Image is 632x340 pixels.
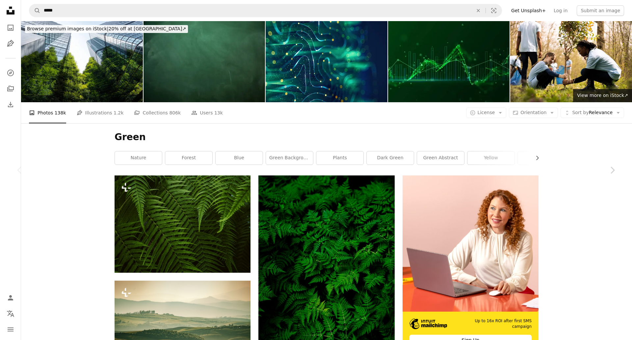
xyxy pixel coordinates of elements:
[4,66,17,79] a: Explore
[165,151,212,165] a: forest
[169,109,181,116] span: 806k
[258,275,394,281] a: photo of green fern plant
[467,151,514,165] a: yellow
[115,323,250,328] a: a view of rolling hills with trees in the foreground
[216,151,263,165] a: blue
[510,21,632,102] img: Two diverse activists working together to plant more trees and greenery
[29,4,502,17] form: Find visuals sitewide
[577,5,624,16] button: Submit an image
[367,151,414,165] a: dark green
[266,21,387,102] img: Technology Background with Flowing Lines and Light Particles
[471,4,486,17] button: Clear
[509,108,558,118] button: Orientation
[561,108,624,118] button: Sort byRelevance
[520,110,546,115] span: Orientation
[191,102,223,123] a: Users 13k
[486,4,502,17] button: Visual search
[457,318,532,329] span: Up to 16x ROI after first SMS campaign
[144,21,265,102] img: Chalboard
[4,291,17,304] a: Log in / Sign up
[115,151,162,165] a: nature
[115,131,539,143] h1: Green
[466,108,507,118] button: License
[572,110,589,115] span: Sort by
[266,151,313,165] a: green background
[4,21,17,34] a: Photos
[572,109,613,116] span: Relevance
[115,175,250,272] img: a close up of a green plant with lots of leaves
[316,151,363,165] a: plants
[21,21,192,37] a: Browse premium images on iStock|20% off at [GEOGRAPHIC_DATA]↗
[478,110,495,115] span: License
[21,21,143,102] img: Green building concept
[507,5,550,16] a: Get Unsplash+
[29,4,40,17] button: Search Unsplash
[4,98,17,111] a: Download History
[4,307,17,320] button: Language
[388,21,510,102] img: 4k Loop financial chart background
[577,93,628,98] span: View more on iStock ↗
[531,151,539,165] button: scroll list to the right
[27,26,186,31] span: 20% off at [GEOGRAPHIC_DATA] ↗
[4,323,17,336] button: Menu
[27,26,108,31] span: Browse premium images on iStock |
[4,37,17,50] a: Illustrations
[115,221,250,227] a: a close up of a green plant with lots of leaves
[214,109,223,116] span: 13k
[550,5,571,16] a: Log in
[4,82,17,95] a: Collections
[518,151,565,165] a: plant
[403,175,539,312] img: file-1722962837469-d5d3a3dee0c7image
[573,89,632,102] a: View more on iStock↗
[134,102,181,123] a: Collections 806k
[114,109,123,116] span: 1.2k
[592,139,632,202] a: Next
[77,102,124,123] a: Illustrations 1.2k
[409,319,447,329] img: file-1690386555781-336d1949dad1image
[417,151,464,165] a: green abstract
